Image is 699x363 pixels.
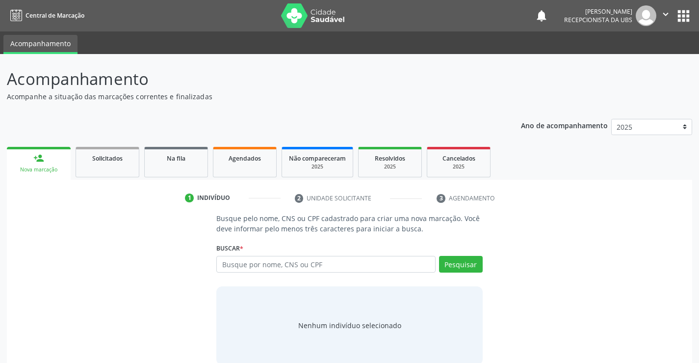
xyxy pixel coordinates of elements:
[7,91,487,102] p: Acompanhe a situação das marcações correntes e finalizadas
[521,119,608,131] p: Ano de acompanhamento
[675,7,692,25] button: apps
[636,5,656,26] img: img
[564,16,632,24] span: Recepcionista da UBS
[216,213,482,234] p: Busque pelo nome, CNS ou CPF cadastrado para criar uma nova marcação. Você deve informar pelo men...
[33,153,44,164] div: person_add
[439,256,483,273] button: Pesquisar
[660,9,671,20] i: 
[7,7,84,24] a: Central de Marcação
[216,241,243,256] label: Buscar
[298,320,401,331] div: Nenhum indivíduo selecionado
[564,7,632,16] div: [PERSON_NAME]
[3,35,78,54] a: Acompanhamento
[289,154,346,163] span: Não compareceram
[229,154,261,163] span: Agendados
[375,154,405,163] span: Resolvidos
[442,154,475,163] span: Cancelados
[365,163,414,170] div: 2025
[92,154,123,163] span: Solicitados
[14,166,64,173] div: Nova marcação
[289,163,346,170] div: 2025
[434,163,483,170] div: 2025
[185,194,194,202] div: 1
[197,194,230,202] div: Indivíduo
[535,9,548,23] button: notifications
[216,256,435,273] input: Busque por nome, CNS ou CPF
[7,67,487,91] p: Acompanhamento
[167,154,185,163] span: Na fila
[26,11,84,20] span: Central de Marcação
[656,5,675,26] button: 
